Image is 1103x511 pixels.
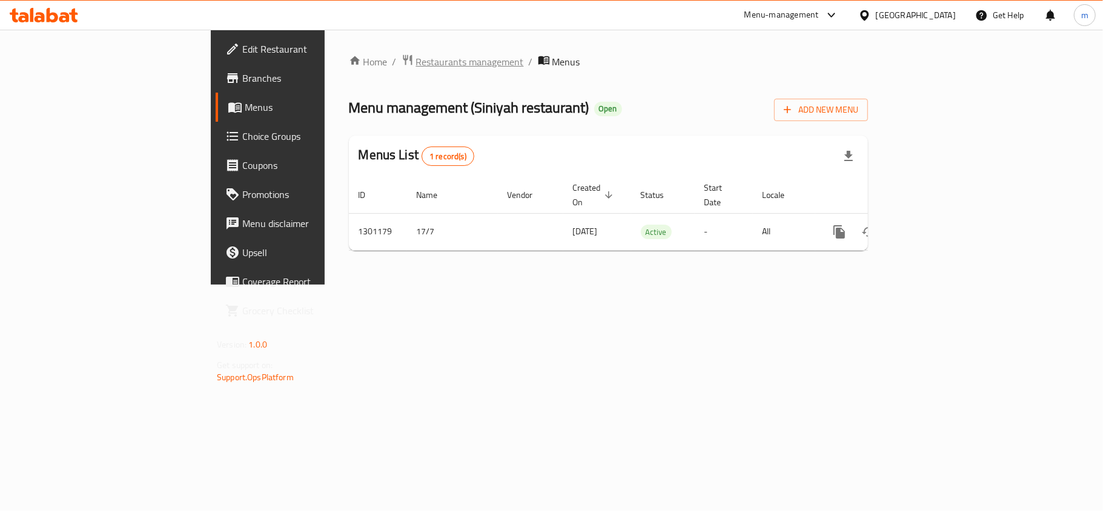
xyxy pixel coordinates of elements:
[416,54,524,69] span: Restaurants management
[573,180,617,209] span: Created On
[876,8,956,22] div: [GEOGRAPHIC_DATA]
[216,180,395,209] a: Promotions
[242,245,385,260] span: Upsell
[216,151,395,180] a: Coupons
[417,188,454,202] span: Name
[216,267,395,296] a: Coverage Report
[217,337,247,352] span: Version:
[242,216,385,231] span: Menu disclaimer
[216,296,395,325] a: Grocery Checklist
[242,129,385,143] span: Choice Groups
[245,100,385,114] span: Menus
[216,93,395,122] a: Menus
[641,188,680,202] span: Status
[242,303,385,318] span: Grocery Checklist
[763,188,801,202] span: Locale
[825,217,854,246] button: more
[422,147,474,166] div: Total records count
[359,188,382,202] span: ID
[217,357,273,373] span: Get support on:
[216,238,395,267] a: Upsell
[529,54,533,69] li: /
[552,54,580,69] span: Menus
[594,102,622,116] div: Open
[641,225,672,239] span: Active
[242,187,385,202] span: Promotions
[349,94,589,121] span: Menu management ( Siniyah restaurant )
[573,223,598,239] span: [DATE]
[784,102,858,117] span: Add New Menu
[753,213,815,250] td: All
[402,54,524,70] a: Restaurants management
[815,177,951,214] th: Actions
[242,274,385,289] span: Coverage Report
[774,99,868,121] button: Add New Menu
[216,209,395,238] a: Menu disclaimer
[217,369,294,385] a: Support.OpsPlatform
[216,35,395,64] a: Edit Restaurant
[422,151,474,162] span: 1 record(s)
[744,8,819,22] div: Menu-management
[834,142,863,171] div: Export file
[1081,8,1088,22] span: m
[704,180,738,209] span: Start Date
[242,158,385,173] span: Coupons
[242,42,385,56] span: Edit Restaurant
[594,104,622,114] span: Open
[359,146,474,166] h2: Menus List
[349,54,868,70] nav: breadcrumb
[216,64,395,93] a: Branches
[854,217,883,246] button: Change Status
[248,337,267,352] span: 1.0.0
[695,213,753,250] td: -
[407,213,498,250] td: 17/7
[216,122,395,151] a: Choice Groups
[242,71,385,85] span: Branches
[508,188,549,202] span: Vendor
[349,177,951,251] table: enhanced table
